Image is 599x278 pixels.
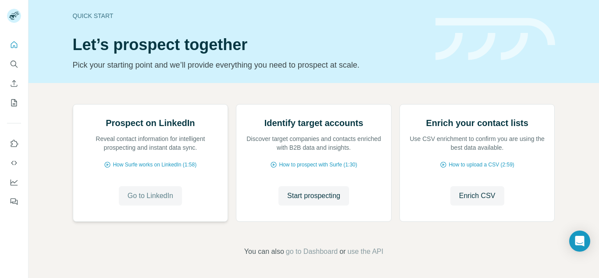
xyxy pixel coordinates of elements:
div: Quick start [73,11,425,20]
button: use the API [347,246,383,257]
button: Use Surfe on LinkedIn [7,136,21,152]
p: Pick your starting point and we’ll provide everything you need to prospect at scale. [73,59,425,71]
img: banner [435,18,555,61]
button: Use Surfe API [7,155,21,171]
p: Reveal contact information for intelligent prospecting and instant data sync. [82,134,219,152]
button: Enrich CSV [450,186,504,206]
span: Start prospecting [287,191,340,201]
span: Enrich CSV [459,191,496,201]
button: Quick start [7,37,21,53]
button: Search [7,56,21,72]
span: How to prospect with Surfe (1:30) [279,161,357,169]
button: My lists [7,95,21,111]
button: Go to LinkedIn [119,186,182,206]
button: Dashboard [7,174,21,190]
button: go to Dashboard [286,246,338,257]
span: How Surfe works on LinkedIn (1:58) [113,161,196,169]
span: or [339,246,346,257]
span: You can also [244,246,284,257]
p: Use CSV enrichment to confirm you are using the best data available. [409,134,546,152]
div: Open Intercom Messenger [569,231,590,252]
p: Discover target companies and contacts enriched with B2B data and insights. [245,134,382,152]
h1: Let’s prospect together [73,36,425,54]
h2: Identify target accounts [264,117,364,129]
span: Go to LinkedIn [128,191,173,201]
button: Enrich CSV [7,76,21,91]
button: Start prospecting [278,186,349,206]
button: Feedback [7,194,21,209]
h2: Enrich your contact lists [426,117,528,129]
h2: Prospect on LinkedIn [106,117,195,129]
span: How to upload a CSV (2:59) [449,161,514,169]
